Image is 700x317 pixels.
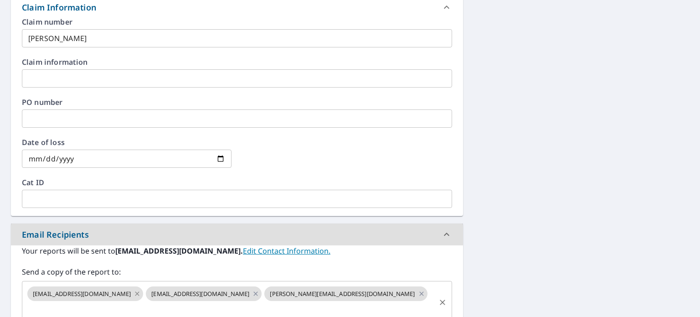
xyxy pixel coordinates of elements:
span: [EMAIL_ADDRESS][DOMAIN_NAME] [146,290,255,298]
div: [EMAIL_ADDRESS][DOMAIN_NAME] [27,286,143,301]
a: EditContactInfo [243,246,330,256]
div: Email Recipients [22,229,89,241]
label: Send a copy of the report to: [22,266,452,277]
label: Date of loss [22,139,232,146]
div: Email Recipients [11,223,463,245]
div: [EMAIL_ADDRESS][DOMAIN_NAME] [146,286,262,301]
label: Claim information [22,58,452,66]
span: [EMAIL_ADDRESS][DOMAIN_NAME] [27,290,136,298]
div: [PERSON_NAME][EMAIL_ADDRESS][DOMAIN_NAME] [264,286,427,301]
div: Claim Information [22,1,96,14]
b: [EMAIL_ADDRESS][DOMAIN_NAME]. [115,246,243,256]
label: PO number [22,99,452,106]
label: Cat ID [22,179,452,186]
label: Claim number [22,18,452,26]
button: Clear [436,296,449,309]
label: Your reports will be sent to [22,245,452,256]
span: [PERSON_NAME][EMAIL_ADDRESS][DOMAIN_NAME] [264,290,420,298]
